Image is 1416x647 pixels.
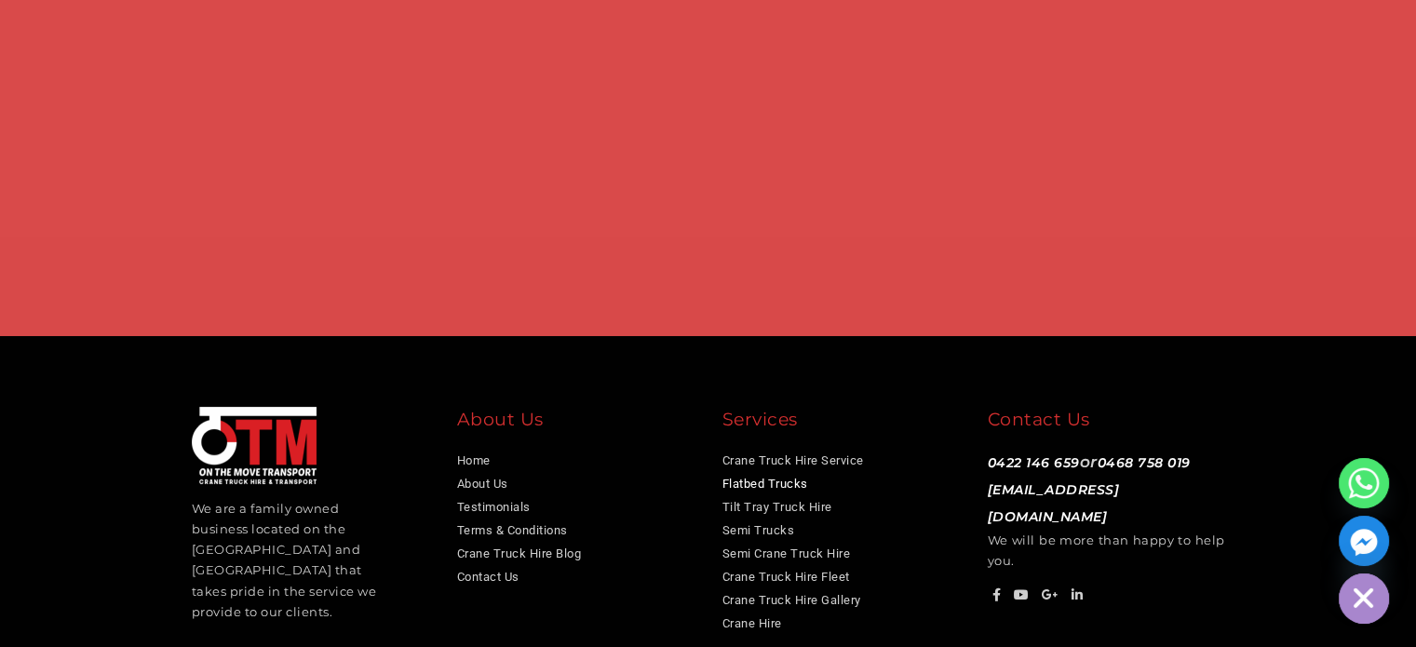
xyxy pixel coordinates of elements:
[722,546,851,560] a: Semi Crane Truck Hire
[722,593,861,607] a: Crane Truck Hire Gallery
[1098,454,1191,471] a: 0468 758 019
[1339,516,1389,566] a: Facebook_Messenger
[457,570,519,584] a: Contact Us
[457,500,531,514] a: Testimonials
[457,453,491,467] a: Home
[457,449,695,588] nav: About Us
[722,477,808,491] a: Flatbed Trucks
[192,407,317,484] img: footer Logo
[192,498,382,622] p: We are a family owned business located on the [GEOGRAPHIC_DATA] and [GEOGRAPHIC_DATA] that takes ...
[457,523,568,537] a: Terms & Conditions
[988,452,1191,525] span: or
[722,570,850,584] a: Crane Truck Hire Fleet
[722,616,782,630] a: Crane Hire
[722,523,795,537] a: Semi Trucks
[457,546,582,560] a: Crane Truck Hire Blog
[988,481,1120,525] a: [EMAIL_ADDRESS][DOMAIN_NAME]
[988,454,1080,471] a: 0422 146 659
[722,449,960,635] nav: Services
[988,449,1225,571] p: We will be more than happy to help you.
[722,453,864,467] a: Crane Truck Hire Service
[722,500,832,514] a: Tilt Tray Truck Hire
[722,407,960,439] div: Services
[457,407,695,439] div: About Us
[457,477,508,491] a: About Us
[1339,458,1389,508] a: Whatsapp
[988,407,1225,439] div: Contact Us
